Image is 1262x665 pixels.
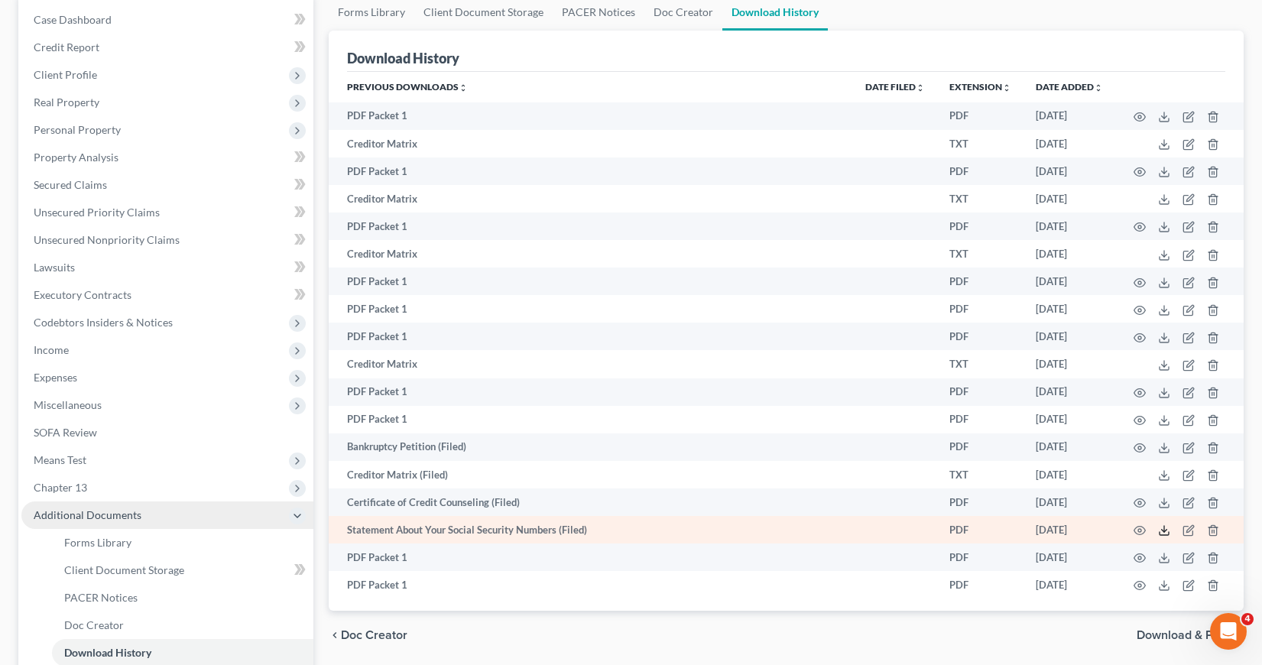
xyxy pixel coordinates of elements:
td: PDF [937,323,1024,350]
td: [DATE] [1024,488,1115,516]
td: PDF [937,406,1024,433]
td: PDF [937,378,1024,406]
span: Credit Report [34,41,99,54]
td: PDF Packet 1 [329,378,853,406]
td: PDF Packet 1 [329,157,853,185]
span: SOFA Review [34,426,97,439]
a: Lawsuits [21,254,313,281]
td: [DATE] [1024,102,1115,130]
td: [DATE] [1024,185,1115,212]
a: Date Filedunfold_more [865,81,925,92]
span: Download & Print [1137,629,1231,641]
td: Creditor Matrix (Filed) [329,461,853,488]
div: Previous Downloads [329,72,1244,598]
button: chevron_left Doc Creator [329,629,407,641]
td: PDF [937,102,1024,130]
td: PDF Packet 1 [329,268,853,295]
a: Date addedunfold_more [1036,81,1103,92]
span: Codebtors Insiders & Notices [34,316,173,329]
td: Bankruptcy Petition (Filed) [329,433,853,461]
a: PACER Notices [52,584,313,611]
a: Previous Downloadsunfold_more [347,81,468,92]
i: chevron_left [329,629,341,641]
td: [DATE] [1024,406,1115,433]
td: PDF [937,212,1024,240]
td: [DATE] [1024,461,1115,488]
span: Executory Contracts [34,288,131,301]
a: Client Document Storage [52,556,313,584]
td: TXT [937,350,1024,378]
td: Certificate of Credit Counseling (Filed) [329,488,853,516]
span: Forms Library [64,536,131,549]
span: Means Test [34,453,86,466]
td: PDF Packet 1 [329,406,853,433]
iframe: Intercom live chat [1210,613,1247,650]
td: PDF Packet 1 [329,212,853,240]
td: PDF Packet 1 [329,571,853,598]
span: Secured Claims [34,178,107,191]
a: Unsecured Nonpriority Claims [21,226,313,254]
span: Personal Property [34,123,121,136]
td: TXT [937,130,1024,157]
td: [DATE] [1024,516,1115,543]
td: [DATE] [1024,130,1115,157]
span: Client Profile [34,68,97,81]
a: Forms Library [52,529,313,556]
a: SOFA Review [21,419,313,446]
td: [DATE] [1024,378,1115,406]
td: [DATE] [1024,240,1115,268]
div: Download History [347,49,459,67]
td: [DATE] [1024,571,1115,598]
span: Real Property [34,96,99,109]
td: [DATE] [1024,268,1115,295]
span: Chapter 13 [34,481,87,494]
a: Secured Claims [21,171,313,199]
td: PDF [937,488,1024,516]
span: Additional Documents [34,508,141,521]
span: Lawsuits [34,261,75,274]
button: Download & Print chevron_right [1137,629,1244,641]
span: Doc Creator [341,629,407,641]
td: PDF Packet 1 [329,295,853,323]
td: TXT [937,185,1024,212]
span: 4 [1241,613,1254,625]
a: Doc Creator [52,611,313,639]
span: Case Dashboard [34,13,112,26]
a: Property Analysis [21,144,313,171]
td: PDF Packet 1 [329,323,853,350]
td: PDF [937,268,1024,295]
i: unfold_more [1002,83,1011,92]
a: Executory Contracts [21,281,313,309]
td: PDF [937,295,1024,323]
td: [DATE] [1024,350,1115,378]
td: TXT [937,240,1024,268]
td: Creditor Matrix [329,185,853,212]
a: Credit Report [21,34,313,61]
a: Extensionunfold_more [949,81,1011,92]
a: Case Dashboard [21,6,313,34]
span: Unsecured Nonpriority Claims [34,233,180,246]
td: Creditor Matrix [329,240,853,268]
span: Expenses [34,371,77,384]
td: [DATE] [1024,543,1115,571]
span: Property Analysis [34,151,118,164]
td: TXT [937,461,1024,488]
td: PDF [937,571,1024,598]
span: Doc Creator [64,618,124,631]
td: Statement About Your Social Security Numbers (Filed) [329,516,853,543]
td: PDF [937,433,1024,461]
td: PDF Packet 1 [329,102,853,130]
i: unfold_more [1094,83,1103,92]
i: unfold_more [459,83,468,92]
td: [DATE] [1024,212,1115,240]
span: Miscellaneous [34,398,102,411]
td: [DATE] [1024,323,1115,350]
i: unfold_more [916,83,925,92]
td: PDF [937,543,1024,571]
td: [DATE] [1024,157,1115,185]
td: [DATE] [1024,295,1115,323]
td: PDF Packet 1 [329,543,853,571]
td: Creditor Matrix [329,350,853,378]
span: Download History [64,646,151,659]
span: Client Document Storage [64,563,184,576]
